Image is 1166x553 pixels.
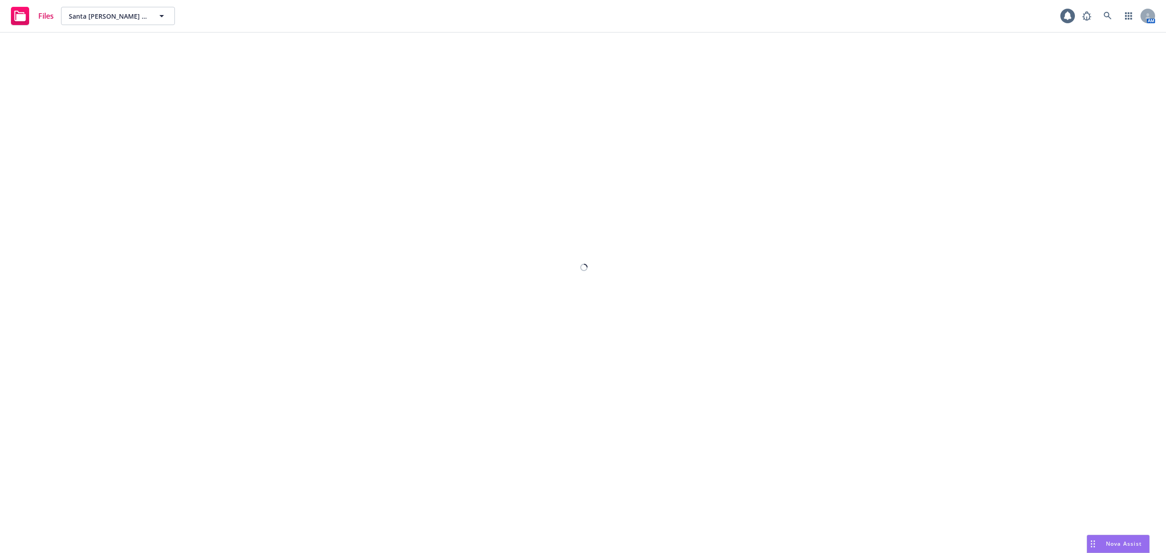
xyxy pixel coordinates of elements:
a: Switch app [1120,7,1138,25]
span: Santa [PERSON_NAME] Valley Transportation Authority [69,11,148,21]
button: Nova Assist [1087,535,1150,553]
div: Drag to move [1087,535,1099,553]
a: Files [7,3,57,29]
button: Santa [PERSON_NAME] Valley Transportation Authority [61,7,175,25]
span: Files [38,12,54,20]
a: Report a Bug [1078,7,1096,25]
span: Nova Assist [1106,540,1142,548]
a: Search [1099,7,1117,25]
